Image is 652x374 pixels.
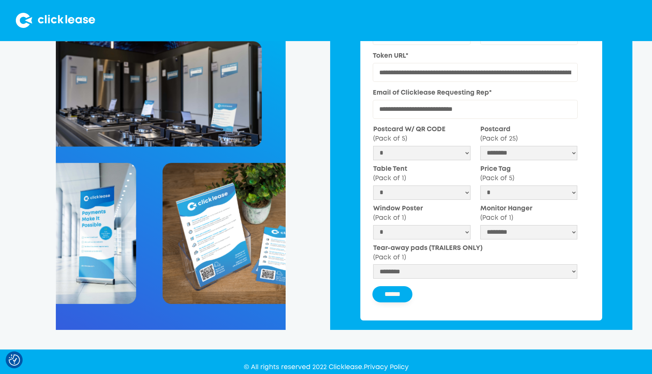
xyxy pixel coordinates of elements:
span: (Pack of 25) [480,136,518,142]
span: (Pack of 1) [480,215,513,221]
img: Clicklease logo [16,13,95,28]
label: Monitor Hanger [480,204,577,223]
span: (Pack of 1) [373,255,406,261]
button: Consent Preferences [9,354,20,366]
span: (Pack of 5) [480,176,514,181]
label: Window Poster [373,204,470,223]
label: Postcard [480,125,577,144]
label: Postcard W/ QR CODE [373,125,470,144]
div: © All rights reserved 2022 Clicklease. [244,363,409,372]
span: (Pack of 1) [373,215,406,221]
span: (Pack of 5) [373,136,407,142]
label: Email of Clicklease Requesting Rep* [373,89,578,98]
label: Price Tag [480,165,577,184]
a: Privacy Policy [364,365,409,370]
label: Tear-away pads (TRAILERS ONLY) [373,244,577,263]
span: (Pack of 1) [373,176,406,181]
img: Revisit consent button [9,354,20,366]
label: Token URL* [373,52,578,61]
label: Table Tent [373,165,470,184]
